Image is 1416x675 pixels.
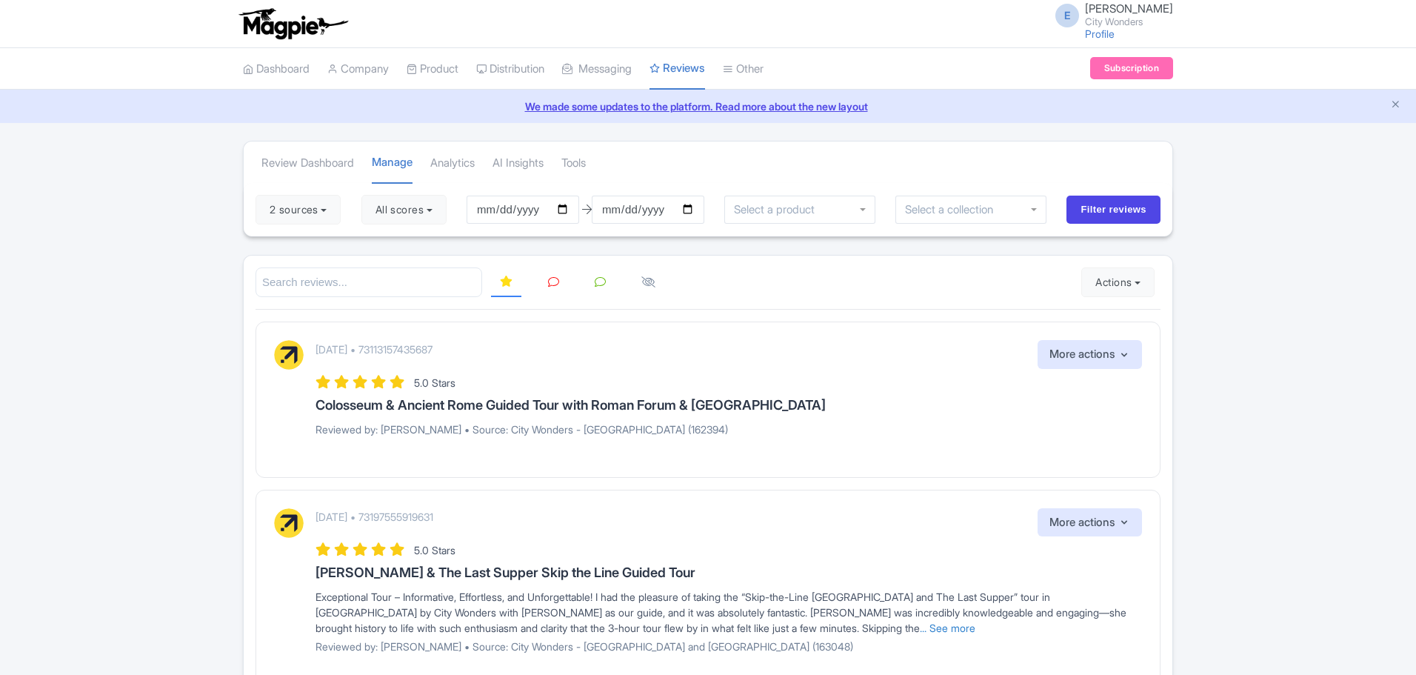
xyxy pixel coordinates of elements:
button: Close announcement [1390,97,1401,114]
a: Dashboard [243,49,310,90]
div: Exceptional Tour – Informative, Effortless, and Unforgettable! I had the pleasure of taking the “... [315,589,1142,636]
small: City Wonders [1085,17,1173,27]
button: More actions [1038,508,1142,537]
a: Tools [561,143,586,184]
p: Reviewed by: [PERSON_NAME] • Source: City Wonders - [GEOGRAPHIC_DATA] (162394) [315,422,1142,437]
a: Distribution [476,49,544,90]
a: Manage [372,142,413,184]
a: Other [723,49,764,90]
input: Filter reviews [1066,196,1160,224]
button: More actions [1038,340,1142,369]
a: ... See more [920,622,975,634]
a: We made some updates to the platform. Read more about the new layout [9,99,1407,114]
a: Review Dashboard [261,143,354,184]
button: 2 sources [256,195,341,225]
p: [DATE] • 73197555919631 [315,509,433,525]
button: All scores [361,195,447,225]
button: Actions [1081,267,1155,297]
input: Select a collection [905,203,1003,216]
a: Messaging [562,49,632,90]
h3: Colosseum & Ancient Rome Guided Tour with Roman Forum & [GEOGRAPHIC_DATA] [315,398,1142,413]
a: Reviews [649,48,705,90]
input: Search reviews... [256,267,482,298]
a: Profile [1085,27,1115,40]
a: E [PERSON_NAME] City Wonders [1046,3,1173,27]
input: Select a product [734,203,823,216]
a: AI Insights [492,143,544,184]
a: Product [407,49,458,90]
a: Subscription [1090,57,1173,79]
span: 5.0 Stars [414,376,455,389]
span: 5.0 Stars [414,544,455,556]
h3: [PERSON_NAME] & The Last Supper Skip the Line Guided Tour [315,565,1142,580]
span: E [1055,4,1079,27]
a: Analytics [430,143,475,184]
a: Company [327,49,389,90]
span: [PERSON_NAME] [1085,1,1173,16]
p: [DATE] • 73113157435687 [315,342,433,357]
p: Reviewed by: [PERSON_NAME] • Source: City Wonders - [GEOGRAPHIC_DATA] and [GEOGRAPHIC_DATA] (163048) [315,639,1142,654]
img: logo-ab69f6fb50320c5b225c76a69d11143b.png [236,7,350,40]
img: Expedia Logo [274,340,304,370]
img: Expedia Logo [274,508,304,538]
